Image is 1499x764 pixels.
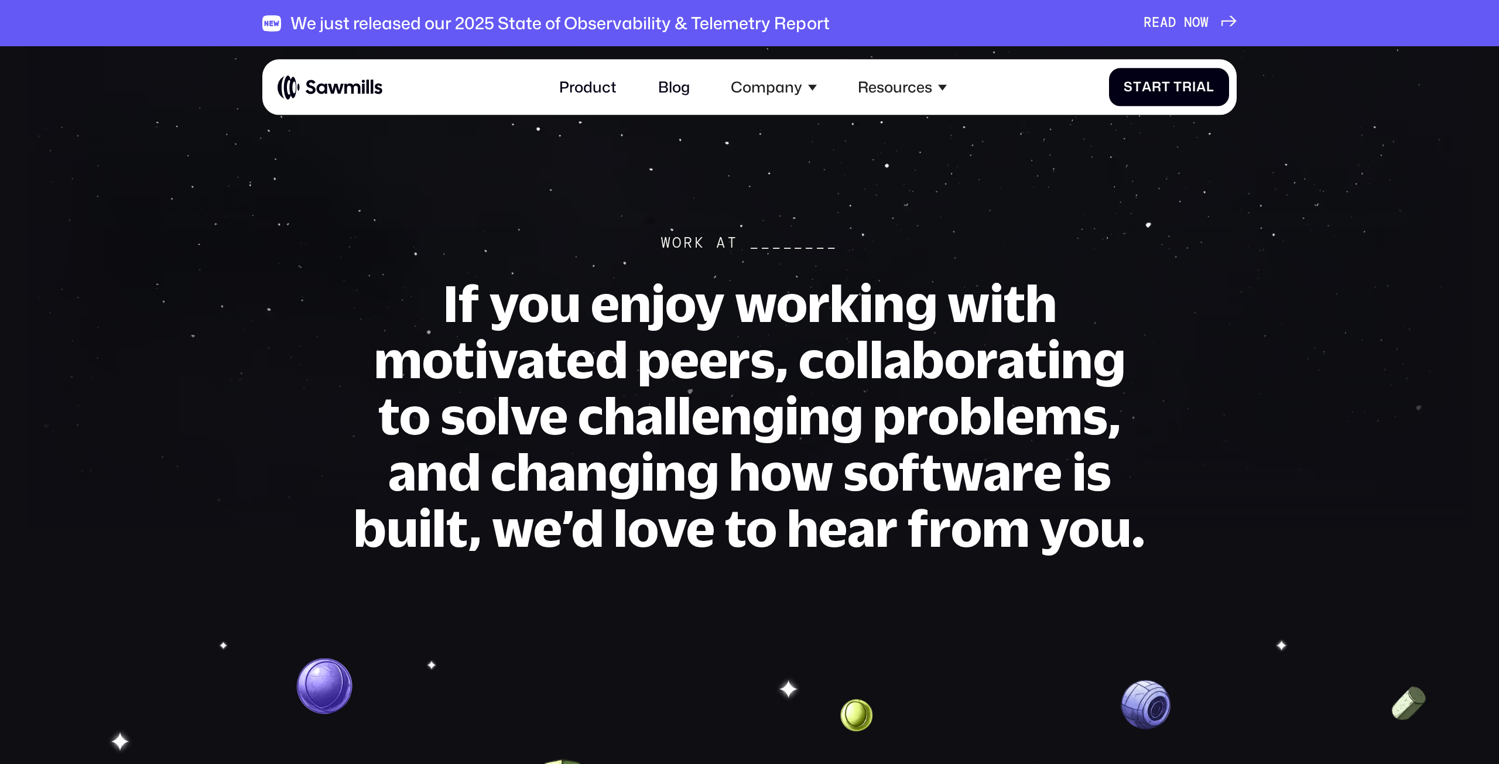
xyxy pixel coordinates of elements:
[1184,15,1192,31] span: N
[1192,15,1200,31] span: O
[1124,80,1133,95] span: S
[731,78,802,97] div: Company
[1133,80,1142,95] span: t
[1168,15,1176,31] span: D
[1152,15,1160,31] span: E
[661,234,837,252] div: Work At ________
[1196,80,1206,95] span: a
[351,275,1148,556] h1: If you enjoy working with motivated peers, collaborating to solve challenging problems, and chang...
[1162,80,1171,95] span: t
[647,67,701,108] a: Blog
[290,13,830,33] div: We just released our 2025 State of Observability & Telemetry Report
[1152,80,1162,95] span: r
[1142,80,1152,95] span: a
[1109,68,1229,106] a: StartTrial
[1160,15,1168,31] span: A
[1144,15,1152,31] span: R
[847,67,958,108] div: Resources
[1144,15,1237,31] a: READNOW
[858,78,932,97] div: Resources
[1173,80,1182,95] span: T
[1192,80,1196,95] span: i
[548,67,628,108] a: Product
[720,67,828,108] div: Company
[1200,15,1209,31] span: W
[1182,80,1192,95] span: r
[1206,80,1214,95] span: l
